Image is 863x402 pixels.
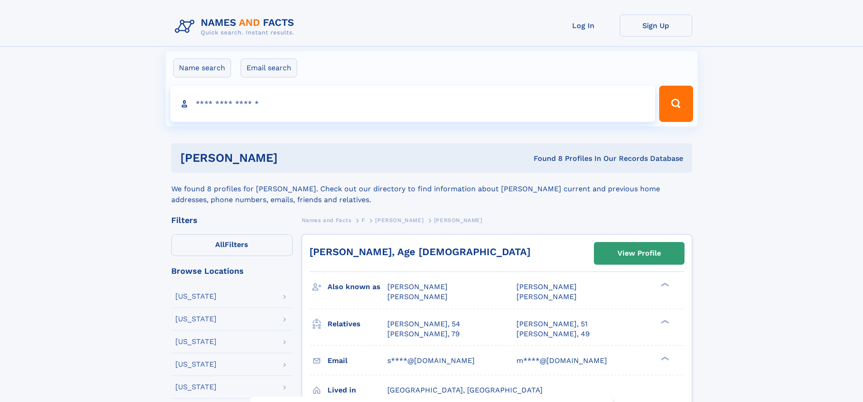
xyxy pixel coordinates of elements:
[309,246,530,257] a: [PERSON_NAME], Age [DEMOGRAPHIC_DATA]
[171,15,302,39] img: Logo Names and Facts
[659,86,693,122] button: Search Button
[328,353,387,368] h3: Email
[362,214,365,226] a: F
[617,243,661,264] div: View Profile
[175,361,217,368] div: [US_STATE]
[387,386,543,394] span: [GEOGRAPHIC_DATA], [GEOGRAPHIC_DATA]
[171,173,692,205] div: We found 8 profiles for [PERSON_NAME]. Check out our directory to find information about [PERSON_...
[171,216,293,224] div: Filters
[659,319,670,325] div: ❯
[328,383,387,398] h3: Lived in
[175,383,217,391] div: [US_STATE]
[387,292,448,301] span: [PERSON_NAME]
[547,15,620,37] a: Log In
[516,319,588,329] a: [PERSON_NAME], 51
[516,282,577,291] span: [PERSON_NAME]
[180,152,406,164] h1: [PERSON_NAME]
[171,234,293,256] label: Filters
[362,217,365,223] span: F
[241,58,297,77] label: Email search
[170,86,656,122] input: search input
[328,316,387,332] h3: Relatives
[171,267,293,275] div: Browse Locations
[173,58,231,77] label: Name search
[594,242,684,264] a: View Profile
[620,15,692,37] a: Sign Up
[659,282,670,288] div: ❯
[215,240,225,249] span: All
[405,154,683,164] div: Found 8 Profiles In Our Records Database
[387,319,460,329] a: [PERSON_NAME], 54
[516,292,577,301] span: [PERSON_NAME]
[375,214,424,226] a: [PERSON_NAME]
[516,329,590,339] a: [PERSON_NAME], 49
[175,315,217,323] div: [US_STATE]
[328,279,387,295] h3: Also known as
[175,293,217,300] div: [US_STATE]
[175,338,217,345] div: [US_STATE]
[434,217,482,223] span: [PERSON_NAME]
[387,282,448,291] span: [PERSON_NAME]
[302,214,352,226] a: Names and Facts
[375,217,424,223] span: [PERSON_NAME]
[387,329,460,339] a: [PERSON_NAME], 79
[659,355,670,361] div: ❯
